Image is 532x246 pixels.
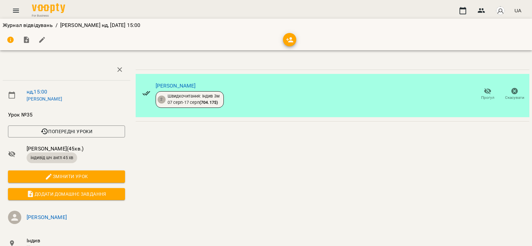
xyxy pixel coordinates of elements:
span: індивід шч англ 45 хв [27,155,77,161]
span: UA [514,7,521,14]
a: [PERSON_NAME] [27,214,67,220]
button: Попередні уроки [8,125,125,137]
a: [PERSON_NAME] [27,96,62,102]
div: Швидкочитання: Індив 3м 07 серп - 17 серп [168,93,219,106]
button: Menu [8,3,24,19]
span: Індив [27,237,125,245]
span: Додати домашнє завдання [13,190,120,198]
a: Журнал відвідувань [3,22,53,28]
button: Додати домашнє завдання [8,188,125,200]
span: Попередні уроки [13,127,120,135]
button: Скасувати [501,85,528,104]
b: ( 704.17 $ ) [199,100,218,105]
a: [PERSON_NAME] [156,83,196,89]
span: Прогул [481,95,494,101]
p: [PERSON_NAME] нд, [DATE] 15:00 [60,21,140,29]
button: Змінити урок [8,170,125,182]
span: Скасувати [505,95,524,101]
button: Прогул [474,85,501,104]
span: For Business [32,14,65,18]
span: Урок №35 [8,111,125,119]
span: [PERSON_NAME] ( 45 хв. ) [27,145,125,153]
div: 2 [158,96,166,104]
nav: breadcrumb [3,21,529,29]
img: Voopty Logo [32,3,65,13]
img: avatar_s.png [496,6,505,15]
li: / [56,21,58,29]
button: UA [512,4,524,17]
a: нд , 15:00 [27,89,47,95]
span: Змінити урок [13,172,120,180]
